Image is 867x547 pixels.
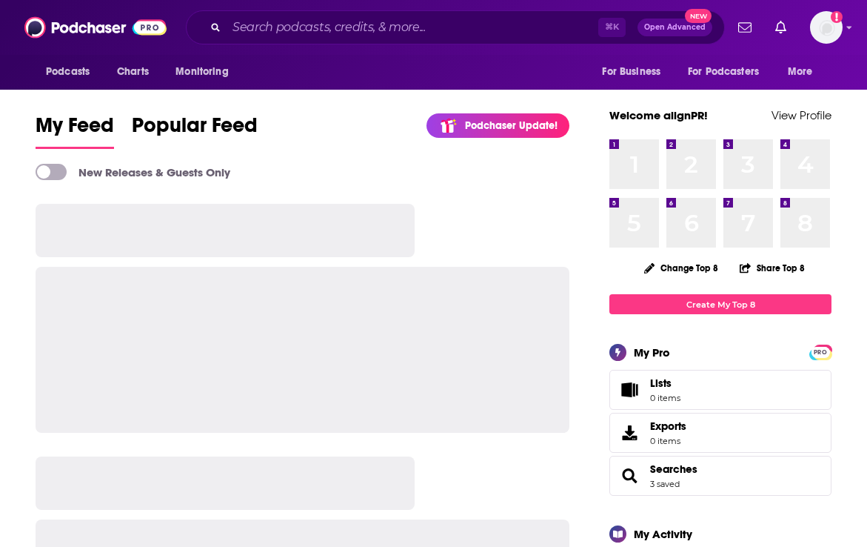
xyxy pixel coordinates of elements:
[615,422,644,443] span: Exports
[165,58,247,86] button: open menu
[788,62,813,82] span: More
[465,119,558,132] p: Podchaser Update!
[732,15,757,40] a: Show notifications dropdown
[24,13,167,42] img: Podchaser - Follow, Share and Rate Podcasts
[175,62,228,82] span: Monitoring
[650,420,686,433] span: Exports
[678,58,780,86] button: open menu
[650,479,680,489] a: 3 saved
[602,62,660,82] span: For Business
[609,456,831,496] span: Searches
[811,346,829,357] a: PRO
[634,527,692,541] div: My Activity
[634,345,670,359] div: My Pro
[831,11,843,23] svg: Add a profile image
[644,24,706,31] span: Open Advanced
[650,377,672,390] span: Lists
[36,58,109,86] button: open menu
[650,393,680,403] span: 0 items
[739,253,806,282] button: Share Top 8
[132,113,258,147] span: Popular Feed
[637,19,712,36] button: Open AdvancedNew
[615,379,644,400] span: Lists
[132,113,258,149] a: Popular Feed
[609,294,831,314] a: Create My Top 8
[36,113,114,149] a: My Feed
[609,370,831,410] a: Lists
[777,58,831,86] button: open menu
[609,413,831,453] a: Exports
[650,377,680,390] span: Lists
[598,18,626,37] span: ⌘ K
[592,58,679,86] button: open menu
[635,259,727,277] button: Change Top 8
[810,11,843,44] span: Logged in as alignPR
[117,62,149,82] span: Charts
[46,62,90,82] span: Podcasts
[615,465,644,486] a: Searches
[36,164,230,180] a: New Releases & Guests Only
[650,436,686,446] span: 0 items
[186,10,725,44] div: Search podcasts, credits, & more...
[688,62,759,82] span: For Podcasters
[650,463,697,476] a: Searches
[609,108,708,122] a: Welcome alignPR!
[810,11,843,44] button: Show profile menu
[36,113,114,147] span: My Feed
[771,108,831,122] a: View Profile
[810,11,843,44] img: User Profile
[107,58,158,86] a: Charts
[769,15,792,40] a: Show notifications dropdown
[227,16,598,39] input: Search podcasts, credits, & more...
[685,9,712,23] span: New
[811,347,829,358] span: PRO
